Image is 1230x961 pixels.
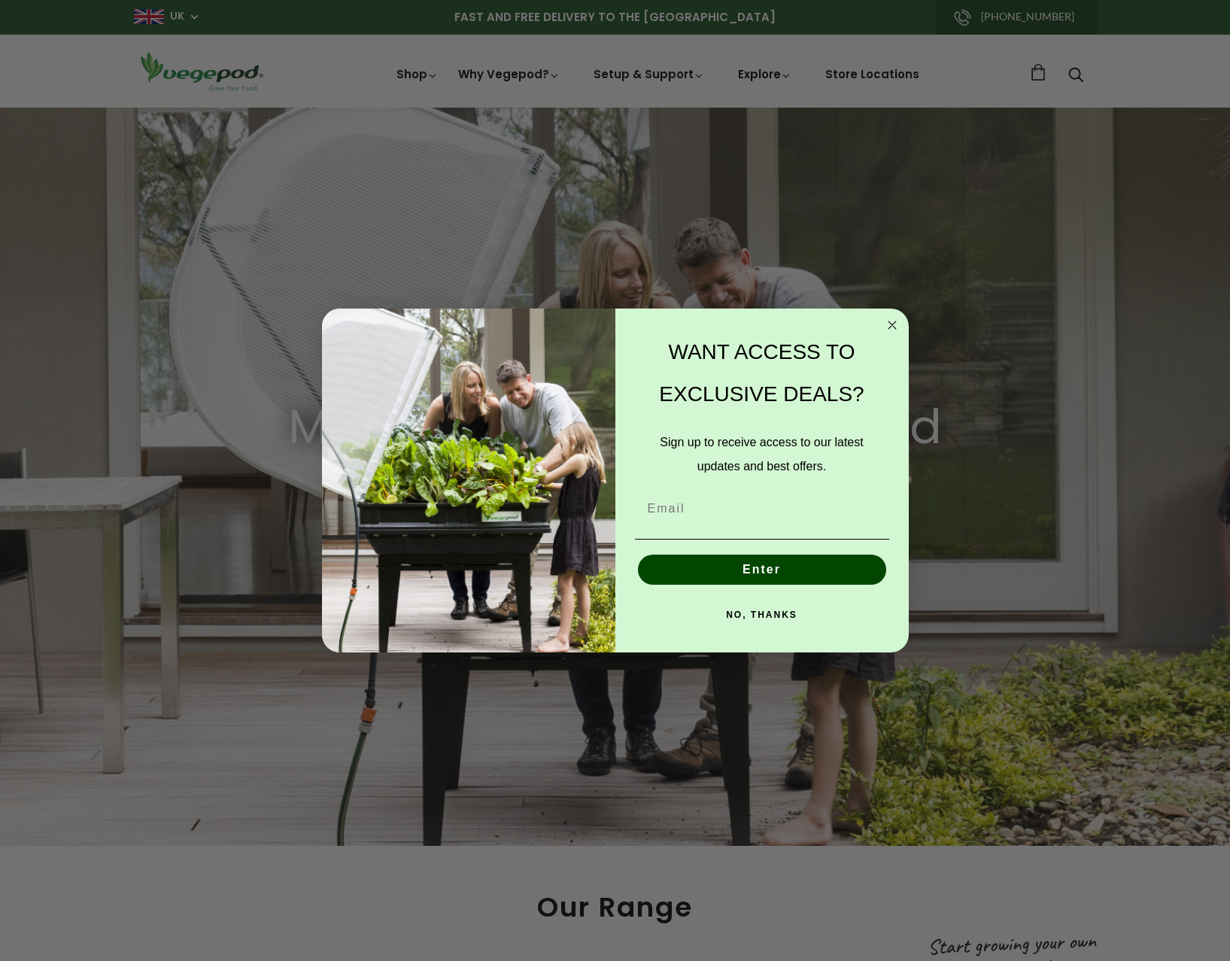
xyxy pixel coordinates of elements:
input: Email [635,494,889,524]
img: e9d03583-1bb1-490f-ad29-36751b3212ff.jpeg [322,309,615,652]
span: Sign up to receive access to our latest updates and best offers. [660,436,863,473]
span: WANT ACCESS TO EXCLUSIVE DEALS? [659,340,864,406]
button: NO, THANKS [635,600,889,630]
button: Enter [638,555,886,585]
button: Close dialog [883,316,901,334]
